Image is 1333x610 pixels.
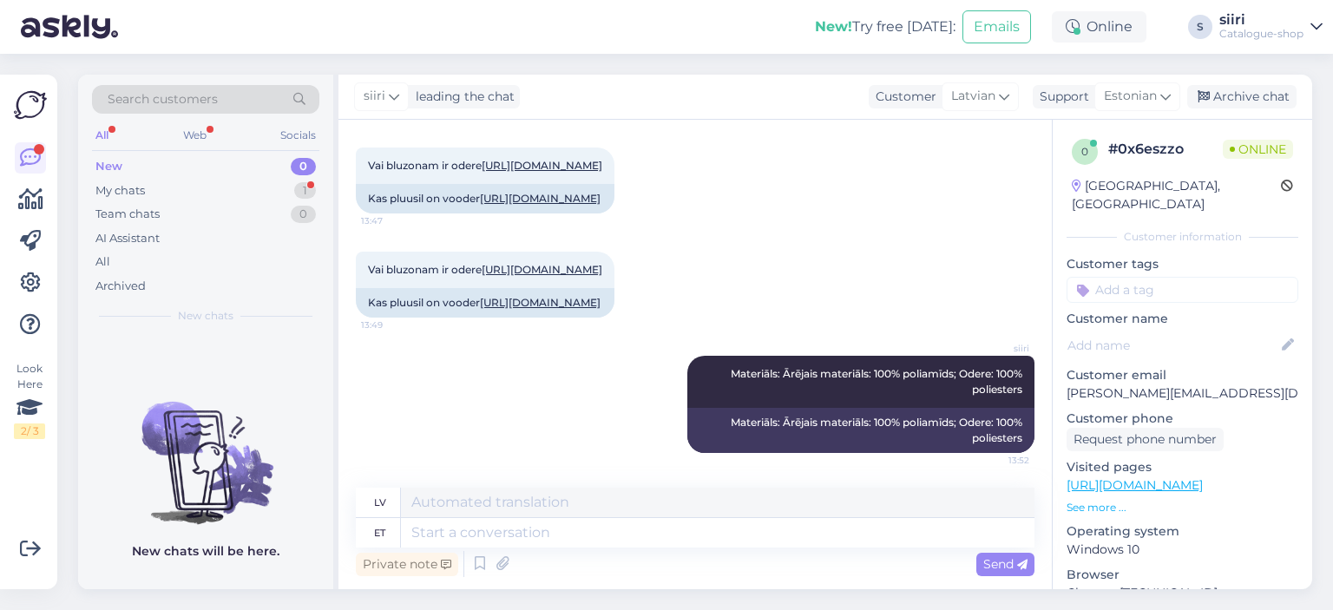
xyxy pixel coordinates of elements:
[1187,85,1297,108] div: Archive chat
[480,296,601,309] a: [URL][DOMAIN_NAME]
[1067,336,1278,355] input: Add name
[277,124,319,147] div: Socials
[1067,277,1298,303] input: Add a tag
[374,518,385,548] div: et
[409,88,515,106] div: leading the chat
[482,263,602,276] a: [URL][DOMAIN_NAME]
[1072,177,1281,213] div: [GEOGRAPHIC_DATA], [GEOGRAPHIC_DATA]
[1223,140,1293,159] span: Online
[983,556,1028,572] span: Send
[178,308,233,324] span: New chats
[374,488,386,517] div: lv
[14,361,45,439] div: Look Here
[356,553,458,576] div: Private note
[687,408,1034,453] div: Materiāls: Ārējais materiāls: 100% poliamīds; Odere: 100% poliesters
[1067,522,1298,541] p: Operating system
[1067,229,1298,245] div: Customer information
[356,288,614,318] div: Kas pluusil on vooder
[1067,255,1298,273] p: Customer tags
[1067,366,1298,384] p: Customer email
[108,90,218,108] span: Search customers
[1081,145,1088,158] span: 0
[1067,410,1298,428] p: Customer phone
[480,192,601,205] a: [URL][DOMAIN_NAME]
[361,318,426,331] span: 13:49
[1052,11,1146,43] div: Online
[364,87,385,106] span: siiri
[1219,13,1303,27] div: siiri
[1219,27,1303,41] div: Catalogue-shop
[1067,541,1298,559] p: Windows 10
[815,16,955,37] div: Try free [DATE]:
[1219,13,1323,41] a: siiriCatalogue-shop
[180,124,210,147] div: Web
[1067,500,1298,515] p: See more ...
[95,158,122,175] div: New
[1067,428,1224,451] div: Request phone number
[1067,310,1298,328] p: Customer name
[14,89,47,121] img: Askly Logo
[1067,566,1298,584] p: Browser
[1067,584,1298,602] p: Chrome [TECHNICAL_ID]
[964,342,1029,355] span: siiri
[962,10,1031,43] button: Emails
[1033,88,1089,106] div: Support
[291,206,316,223] div: 0
[368,263,602,276] span: Vai bluzonam ir odere
[291,158,316,175] div: 0
[14,423,45,439] div: 2 / 3
[95,253,110,271] div: All
[95,206,160,223] div: Team chats
[731,367,1025,396] span: Materiāls: Ārējais materiāls: 100% poliamīds; Odere: 100% poliesters
[1067,458,1298,476] p: Visited pages
[78,371,333,527] img: No chats
[1108,139,1223,160] div: # 0x6eszzo
[1104,87,1157,106] span: Estonian
[95,182,145,200] div: My chats
[1188,15,1212,39] div: S
[951,87,995,106] span: Latvian
[294,182,316,200] div: 1
[482,159,602,172] a: [URL][DOMAIN_NAME]
[95,278,146,295] div: Archived
[368,159,602,172] span: Vai bluzonam ir odere
[964,454,1029,467] span: 13:52
[1067,477,1203,493] a: [URL][DOMAIN_NAME]
[815,18,852,35] b: New!
[361,214,426,227] span: 13:47
[92,124,112,147] div: All
[869,88,936,106] div: Customer
[356,184,614,213] div: Kas pluusil on vooder
[1067,384,1298,403] p: [PERSON_NAME][EMAIL_ADDRESS][DOMAIN_NAME]
[132,542,279,561] p: New chats will be here.
[95,230,160,247] div: AI Assistant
